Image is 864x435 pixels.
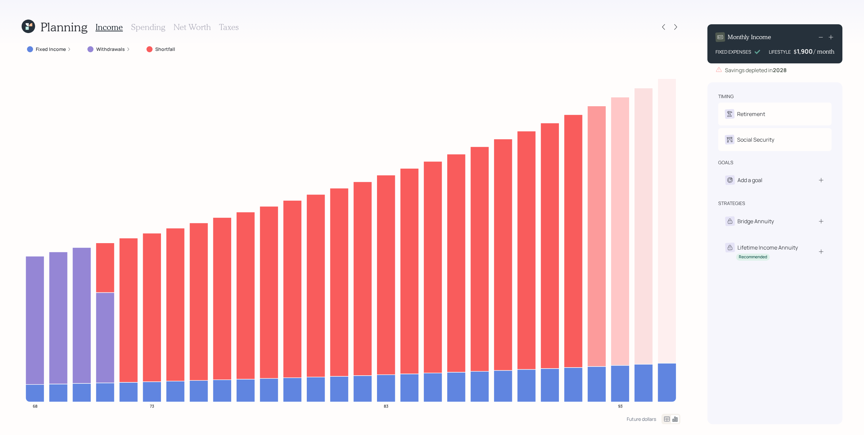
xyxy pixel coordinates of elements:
h4: / month [814,48,834,55]
div: strategies [718,200,745,207]
div: Lifetime Income Annuity [737,243,798,252]
h3: Spending [131,22,165,32]
tspan: 73 [150,403,154,409]
h3: Taxes [219,22,239,32]
div: LIFESTYLE [769,48,791,55]
h3: Income [96,22,123,32]
div: Retirement [737,110,765,118]
div: Recommended [739,254,767,260]
tspan: 83 [384,403,388,409]
h4: Monthly Income [728,33,771,41]
div: Bridge Annuity [737,217,774,225]
h4: $ [793,48,797,55]
div: Social Security [737,136,774,144]
label: Withdrawals [96,46,125,53]
div: 1,900 [797,47,814,55]
div: FIXED EXPENSES [715,48,751,55]
div: Future dollars [627,416,656,422]
div: Add a goal [737,176,762,184]
h1: Planning [40,20,87,34]
div: timing [718,93,734,100]
label: Fixed Income [36,46,66,53]
div: goals [718,159,733,166]
label: Shortfall [155,46,175,53]
tspan: 68 [33,403,37,409]
div: Savings depleted in [725,66,787,74]
h3: Net Worth [173,22,211,32]
tspan: 93 [618,403,623,409]
b: 2028 [773,66,787,74]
